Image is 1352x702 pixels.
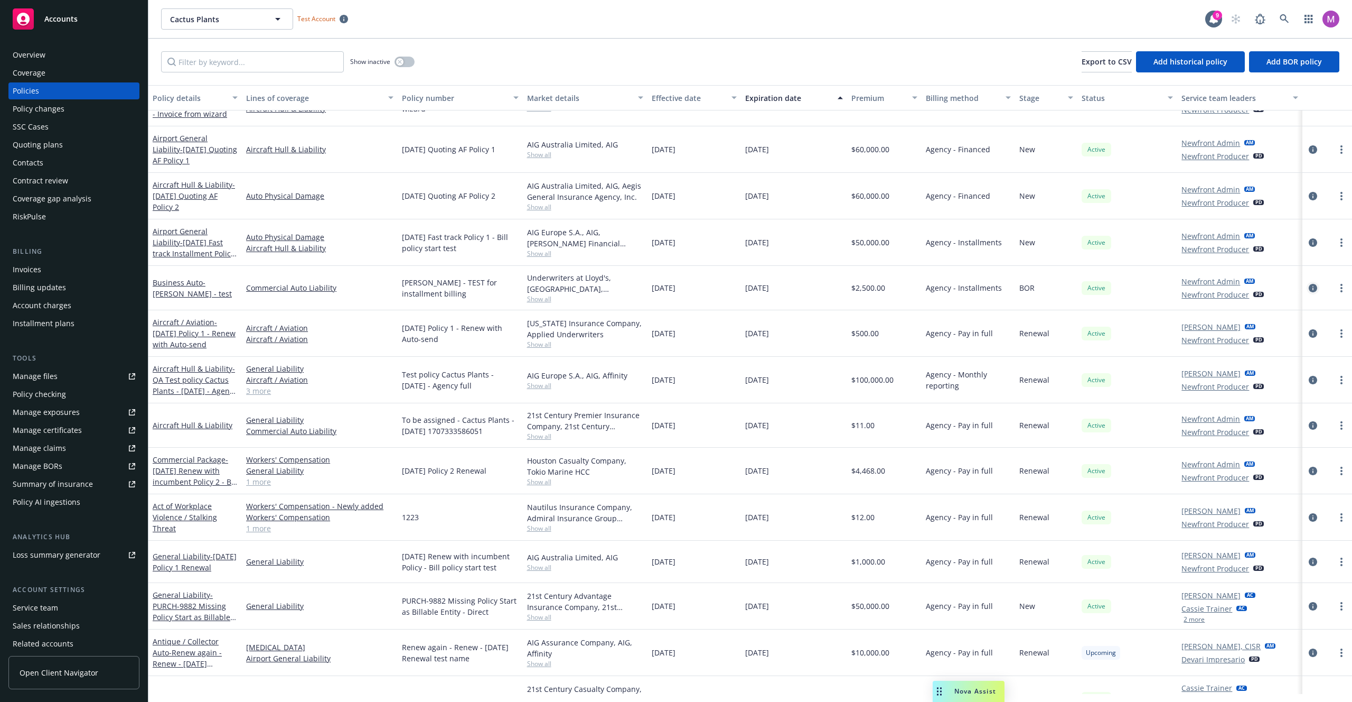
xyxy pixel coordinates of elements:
[1335,327,1348,340] a: more
[1307,282,1319,294] a: circleInformation
[527,613,643,622] span: Show all
[954,687,996,696] span: Nova Assist
[153,501,217,533] a: Act of Workplace Violence / Stalking Threat
[1322,11,1339,27] img: photo
[8,494,139,511] a: Policy AI ingestions
[13,440,66,457] div: Manage claims
[246,334,393,345] a: Aircraft / Aviation
[13,547,100,564] div: Loss summary generator
[527,294,643,303] span: Show all
[851,144,889,155] span: $60,000.00
[1181,381,1249,392] a: Newfront Producer
[527,659,643,668] span: Show all
[1086,466,1107,476] span: Active
[926,237,1002,248] span: Agency - Installments
[246,93,382,104] div: Lines of coverage
[851,190,889,201] span: $60,000.00
[1181,244,1249,255] a: Newfront Producer
[13,617,80,634] div: Sales relationships
[1181,289,1249,300] a: Newfront Producer
[933,681,946,702] div: Drag to move
[8,404,139,421] a: Manage exposures
[1082,57,1132,67] span: Export to CSV
[1307,556,1319,568] a: circleInformation
[652,556,675,567] span: [DATE]
[148,85,242,110] button: Policy details
[153,636,222,680] a: Antique / Collector Auto
[1019,328,1049,339] span: Renewal
[13,64,45,81] div: Coverage
[1307,419,1319,432] a: circleInformation
[1181,321,1241,332] a: [PERSON_NAME]
[398,85,522,110] button: Policy number
[527,227,643,249] div: AIG Europe S.A., AIG, [PERSON_NAME] Financial Insurance Group
[13,599,58,616] div: Service team
[246,426,393,437] a: Commercial Auto Liability
[161,51,344,72] input: Filter by keyword...
[402,512,419,523] span: 1223
[527,502,643,524] div: Nautilus Insurance Company, Admiral Insurance Group ([PERSON_NAME] Corporation)
[246,363,393,374] a: General Liability
[652,93,725,104] div: Effective date
[851,420,875,431] span: $11.00
[1181,368,1241,379] a: [PERSON_NAME]
[926,190,990,201] span: Agency - Financed
[246,601,393,612] a: General Liability
[13,297,71,314] div: Account charges
[246,190,393,201] a: Auto Physical Damage
[527,180,643,202] div: AIG Australia Limited, AIG, Aegis General Insurance Agency, Inc.
[847,85,922,110] button: Premium
[851,556,885,567] span: $1,000.00
[153,226,234,270] a: Airport General Liability
[745,420,769,431] span: [DATE]
[153,144,237,165] span: - [DATE] Quoting AF Policy 1
[8,353,139,364] div: Tools
[8,532,139,542] div: Analytics hub
[402,414,518,437] span: To be assigned - Cactus Plants - [DATE] 1707333586051
[246,454,393,465] a: Workers' Compensation
[1153,57,1227,67] span: Add historical policy
[1335,143,1348,156] a: more
[933,681,1004,702] button: Nova Assist
[527,139,643,150] div: AIG Australia Limited, AIG
[1086,513,1107,522] span: Active
[13,136,63,153] div: Quoting plans
[242,85,398,110] button: Lines of coverage
[527,381,643,390] span: Show all
[1181,603,1232,614] a: Cassie Trainer
[1019,237,1035,248] span: New
[527,249,643,258] span: Show all
[527,563,643,572] span: Show all
[153,648,222,680] span: - Renew again - Renew - [DATE] Renewal test name
[1181,682,1232,694] a: Cassie Trainer
[1019,601,1035,612] span: New
[745,282,769,293] span: [DATE]
[1335,236,1348,249] a: more
[1086,557,1107,567] span: Active
[8,547,139,564] a: Loss summary generator
[246,501,393,512] a: Workers' Compensation - Newly added
[745,237,769,248] span: [DATE]
[1298,8,1319,30] a: Switch app
[523,85,647,110] button: Market details
[246,144,393,155] a: Aircraft Hull & Liability
[1335,282,1348,294] a: more
[246,476,393,487] a: 1 more
[1019,190,1035,201] span: New
[402,322,518,345] span: [DATE] Policy 1 - Renew with Auto-send
[13,422,82,439] div: Manage certificates
[851,328,879,339] span: $500.00
[13,315,74,332] div: Installment plans
[1181,519,1249,530] a: Newfront Producer
[13,476,93,493] div: Summary of insurance
[402,190,495,201] span: [DATE] Quoting AF Policy 2
[1019,93,1062,104] div: Stage
[745,144,769,155] span: [DATE]
[8,47,139,63] a: Overview
[170,14,261,25] span: Cactus Plants
[8,136,139,153] a: Quoting plans
[246,642,393,653] a: [MEDICAL_DATA]
[13,494,80,511] div: Policy AI ingestions
[153,455,238,498] a: Commercial Package
[297,14,335,23] span: Test Account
